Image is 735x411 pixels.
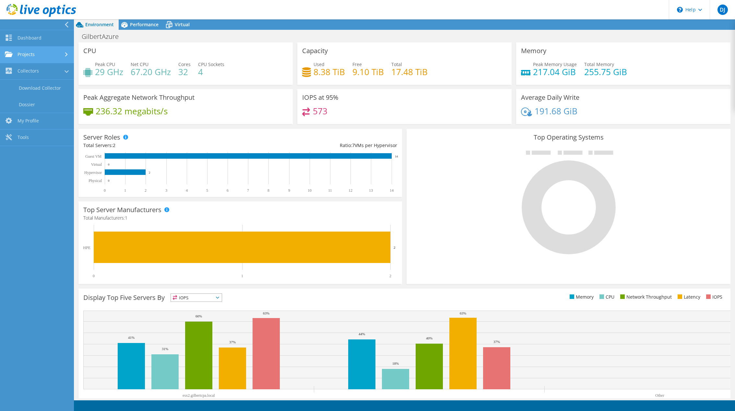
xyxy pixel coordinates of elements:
[247,188,249,193] text: 7
[113,142,115,148] span: 2
[198,68,224,75] h4: 4
[83,142,240,149] div: Total Servers:
[95,61,115,67] span: Peak CPU
[655,393,664,398] text: Other
[349,188,352,193] text: 12
[186,188,188,193] text: 4
[130,21,159,28] span: Performance
[91,162,102,167] text: Virtual
[149,171,150,174] text: 2
[196,314,202,318] text: 60%
[426,336,433,340] text: 40%
[84,170,102,175] text: Hypervisor
[394,245,396,249] text: 2
[124,188,126,193] text: 1
[263,311,269,315] text: 63%
[267,188,269,193] text: 8
[598,293,614,301] li: CPU
[96,108,168,115] h4: 236.32 megabits/s
[206,188,208,193] text: 5
[521,94,579,101] h3: Average Daily Write
[352,142,355,148] span: 7
[178,68,191,75] h4: 32
[108,179,110,182] text: 0
[460,311,466,315] text: 63%
[108,163,110,166] text: 0
[359,332,365,336] text: 44%
[83,245,90,250] text: HPE
[389,274,391,278] text: 2
[85,154,101,159] text: Guest VM
[302,94,338,101] h3: IOPS at 95%
[83,214,397,222] h4: Total Manufacturers:
[229,340,236,344] text: 37%
[391,68,428,75] h4: 17.48 TiB
[533,61,577,67] span: Peak Memory Usage
[145,188,147,193] text: 2
[521,47,546,54] h3: Memory
[240,142,397,149] div: Ratio: VMs per Hypervisor
[677,7,683,13] svg: \n
[676,293,700,301] li: Latency
[128,336,135,339] text: 41%
[369,188,373,193] text: 13
[535,108,577,115] h4: 191.68 GiB
[584,61,614,67] span: Total Memory
[85,21,114,28] span: Environment
[183,393,215,398] text: esx2.gilbertcpa.local
[83,94,195,101] h3: Peak Aggregate Network Throughput
[89,178,102,183] text: Physical
[314,68,345,75] h4: 8.38 TiB
[178,61,191,67] span: Cores
[314,61,325,67] span: Used
[104,188,106,193] text: 0
[352,68,384,75] h4: 9.10 TiB
[395,155,398,158] text: 14
[705,293,722,301] li: IOPS
[198,61,224,67] span: CPU Sockets
[125,215,127,221] span: 1
[717,5,728,15] span: DJ
[352,61,362,67] span: Free
[131,68,171,75] h4: 67.20 GHz
[619,293,672,301] li: Network Throughput
[568,293,594,301] li: Memory
[83,134,120,141] h3: Server Roles
[328,188,332,193] text: 11
[533,68,577,75] h4: 217.04 GiB
[584,68,627,75] h4: 255.75 GiB
[308,188,312,193] text: 10
[392,361,399,365] text: 18%
[313,108,327,115] h4: 573
[390,188,394,193] text: 14
[165,188,167,193] text: 3
[391,61,402,67] span: Total
[162,347,168,351] text: 31%
[83,206,161,213] h3: Top Server Manufacturers
[131,61,148,67] span: Net CPU
[79,33,129,40] h1: GilbertAzure
[493,340,500,344] text: 37%
[241,274,243,278] text: 1
[95,68,123,75] h4: 29 GHz
[288,188,290,193] text: 9
[83,47,96,54] h3: CPU
[171,294,222,302] span: IOPS
[302,47,328,54] h3: Capacity
[411,134,725,141] h3: Top Operating Systems
[93,274,95,278] text: 0
[175,21,190,28] span: Virtual
[227,188,229,193] text: 6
